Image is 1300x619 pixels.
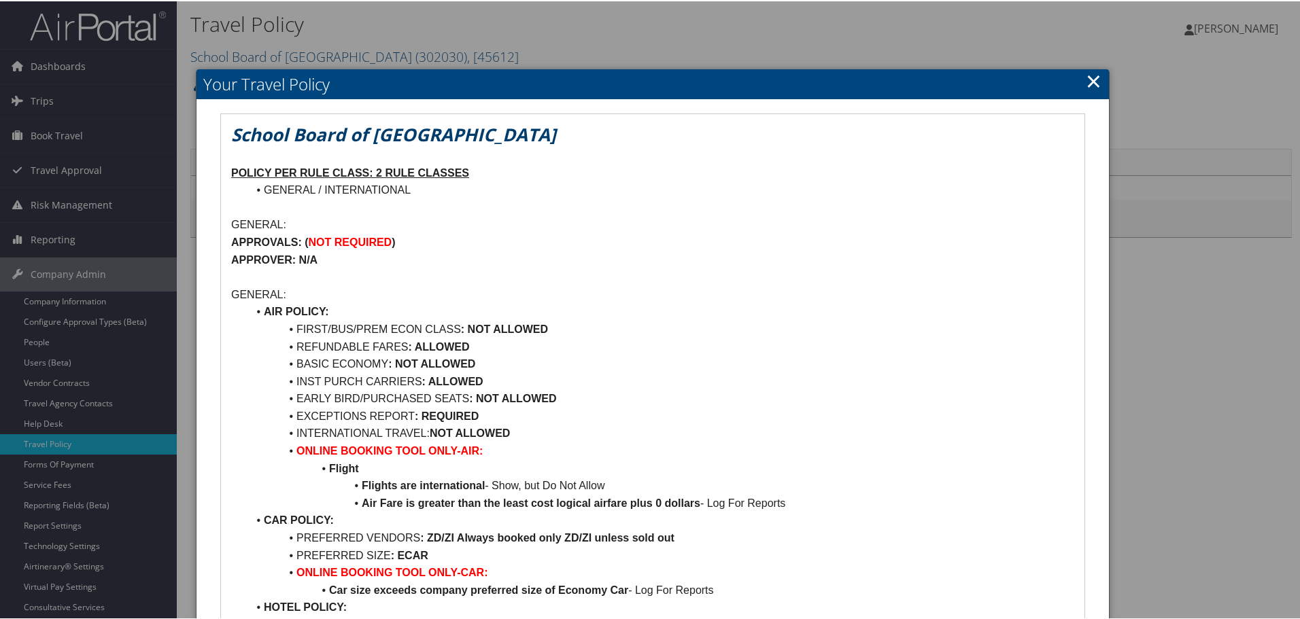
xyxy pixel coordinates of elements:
[469,391,556,403] strong: : NOT ALLOWED
[247,580,1074,598] li: - Log For Reports
[329,461,359,473] strong: Flight
[231,285,1074,302] p: GENERAL:
[430,426,511,438] strong: NOT ALLOWED
[264,304,329,316] strong: AIR POLICY:
[247,180,1074,198] li: GENERAL / INTERNATIONAL
[461,322,548,334] strong: : NOT ALLOWED
[422,374,483,386] strong: : ALLOWED
[408,340,469,351] strong: : ALLOWED
[247,528,1074,546] li: PREFERRED VENDORS
[362,496,700,508] strong: Air Fare is greater than the least cost logical airfare plus 0 dollars
[196,68,1109,98] h2: Your Travel Policy
[264,513,334,525] strong: CAR POLICY:
[329,583,628,595] strong: Car size exceeds company preferred size of Economy Car
[247,319,1074,337] li: FIRST/BUS/PREM ECON CLASS
[231,166,469,177] u: POLICY PER RULE CLASS: 2 RULE CLASSES
[296,444,483,455] strong: ONLINE BOOKING TOOL ONLY-AIR:
[391,548,428,560] strong: : ECAR
[231,253,318,264] strong: APPROVER: N/A
[388,357,475,368] strong: : NOT ALLOWED
[247,423,1074,441] li: INTERNATIONAL TRAVEL:
[247,546,1074,563] li: PREFERRED SIZE
[362,478,485,490] strong: Flights are international
[296,565,488,577] strong: ONLINE BOOKING TOOL ONLY-CAR:
[247,476,1074,493] li: - Show, but Do Not Allow
[231,121,556,145] em: School Board of [GEOGRAPHIC_DATA]
[1086,66,1101,93] a: Close
[247,337,1074,355] li: REFUNDABLE FARES
[247,389,1074,406] li: EARLY BIRD/PURCHASED SEATS
[247,493,1074,511] li: - Log For Reports
[231,215,1074,232] p: GENERAL:
[420,531,674,542] strong: : ZD/ZI Always booked only ZD/ZI unless sold out
[247,354,1074,372] li: BASIC ECONOMY
[247,372,1074,389] li: INST PURCH CARRIERS
[392,235,395,247] strong: )
[415,409,479,421] strong: : REQUIRED
[264,600,347,612] strong: HOTEL POLICY:
[308,235,392,247] strong: NOT REQUIRED
[231,235,308,247] strong: APPROVALS: (
[247,406,1074,424] li: EXCEPTIONS REPORT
